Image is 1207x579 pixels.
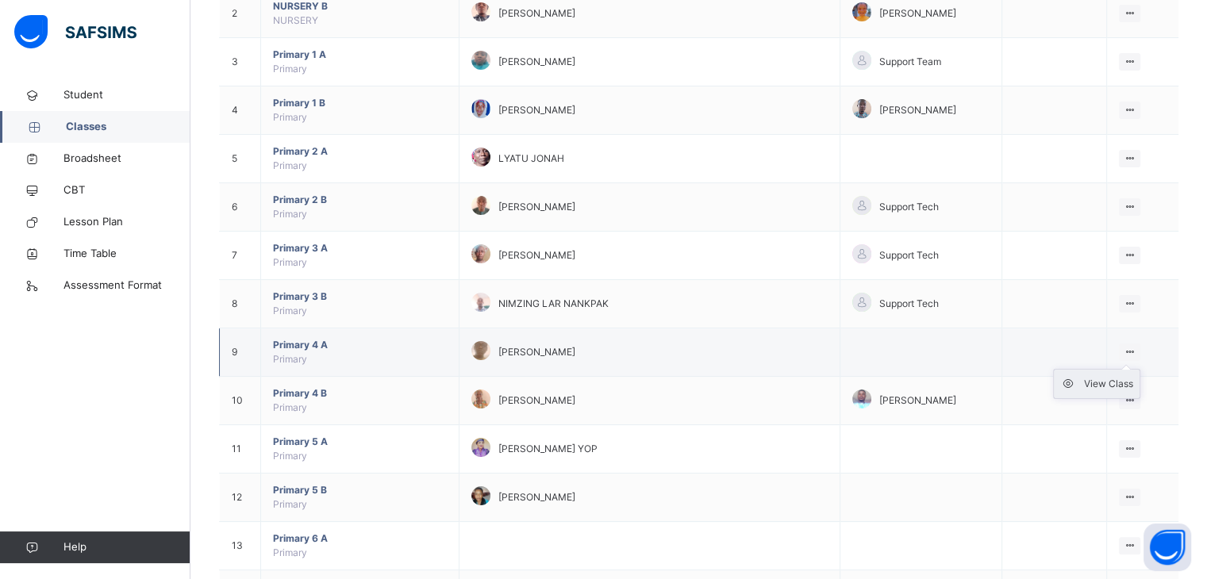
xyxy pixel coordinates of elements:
[220,328,261,377] td: 9
[879,393,956,408] span: [PERSON_NAME]
[273,96,447,110] span: Primary 1 B
[879,103,956,117] span: [PERSON_NAME]
[273,159,307,171] span: Primary
[273,208,307,220] span: Primary
[498,393,575,408] span: [PERSON_NAME]
[273,531,447,546] span: Primary 6 A
[273,305,307,316] span: Primary
[220,232,261,280] td: 7
[498,345,575,359] span: [PERSON_NAME]
[1144,523,1191,571] button: Open asap
[879,248,939,263] span: Support Tech
[273,256,307,268] span: Primary
[879,6,956,21] span: [PERSON_NAME]
[498,6,575,21] span: [PERSON_NAME]
[220,280,261,328] td: 8
[498,490,575,504] span: [PERSON_NAME]
[273,483,447,497] span: Primary 5 B
[1084,376,1133,392] div: View Class
[273,386,447,401] span: Primary 4 B
[63,246,190,262] span: Time Table
[63,278,190,293] span: Assessment Format
[273,546,307,558] span: Primary
[879,55,941,69] span: Support Team
[273,401,307,413] span: Primary
[498,297,609,311] span: NIMZING LAR NANKPAK
[220,135,261,183] td: 5
[273,111,307,123] span: Primary
[273,144,447,159] span: Primary 2 A
[63,214,190,230] span: Lesson Plan
[498,55,575,69] span: [PERSON_NAME]
[63,87,190,103] span: Student
[273,63,307,75] span: Primary
[63,151,190,167] span: Broadsheet
[220,522,261,570] td: 13
[498,200,575,214] span: [PERSON_NAME]
[273,241,447,255] span: Primary 3 A
[220,183,261,232] td: 6
[273,193,447,207] span: Primary 2 B
[273,289,447,304] span: Primary 3 B
[14,15,136,48] img: safsims
[220,86,261,135] td: 4
[220,38,261,86] td: 3
[273,450,307,462] span: Primary
[498,103,575,117] span: [PERSON_NAME]
[879,200,939,214] span: Support Tech
[63,539,190,555] span: Help
[498,442,598,456] span: [PERSON_NAME] YOP
[220,425,261,474] td: 11
[66,119,190,135] span: Classes
[498,248,575,263] span: [PERSON_NAME]
[879,297,939,311] span: Support Tech
[273,48,447,62] span: Primary 1 A
[273,498,307,510] span: Primary
[220,377,261,425] td: 10
[273,14,318,26] span: NURSERY
[273,338,447,352] span: Primary 4 A
[498,151,564,166] span: LYATU JONAH
[220,474,261,522] td: 12
[273,353,307,365] span: Primary
[273,435,447,449] span: Primary 5 A
[63,182,190,198] span: CBT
